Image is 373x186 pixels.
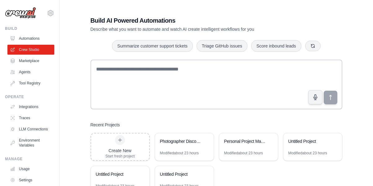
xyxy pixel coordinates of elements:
div: Operate [5,94,54,99]
button: Triage GitHub issues [197,40,247,52]
div: Modified about 23 hours [288,151,327,156]
div: Untitled Project [96,171,138,177]
a: Marketplace [7,56,54,66]
div: Untitled Project [288,138,331,144]
a: Automations [7,34,54,43]
div: Manage [5,157,54,161]
button: Score inbound leads [251,40,301,52]
a: Integrations [7,102,54,112]
a: Crew Studio [7,45,54,55]
div: Start fresh project [105,154,135,159]
a: Usage [7,164,54,174]
div: Modified about 23 hours [224,151,263,156]
a: Environment Variables [7,135,54,150]
div: Personal Project Management & Productivity Assistant [224,138,267,144]
p: Describe what you want to automate and watch AI create intelligent workflows for you [91,26,299,32]
div: Create New [105,147,135,154]
button: Summarize customer support tickets [112,40,193,52]
div: Build [5,26,54,31]
h3: Recent Projects [91,122,120,128]
img: Logo [5,7,36,19]
div: Modified about 23 hours [160,151,199,156]
div: Photographer Discovery & Research Automation [160,138,202,144]
a: Agents [7,67,54,77]
h1: Build AI Powered Automations [91,16,299,25]
a: Traces [7,113,54,123]
button: Click to speak your automation idea [308,90,322,104]
div: Untitled Project [160,171,202,177]
a: Settings [7,175,54,185]
a: LLM Connections [7,124,54,134]
button: Get new suggestions [305,41,321,51]
a: Tool Registry [7,78,54,88]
